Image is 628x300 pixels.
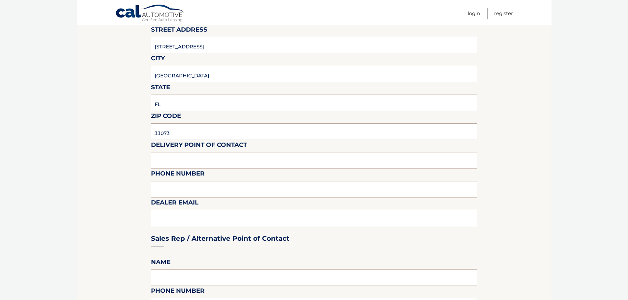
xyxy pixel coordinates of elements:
[151,25,207,37] label: Street Address
[151,198,198,210] label: Dealer Email
[151,286,205,298] label: Phone Number
[151,82,170,95] label: State
[468,8,480,19] a: Login
[494,8,513,19] a: Register
[151,111,181,123] label: Zip Code
[151,140,247,152] label: Delivery Point of Contact
[151,53,165,66] label: City
[151,234,289,243] h3: Sales Rep / Alternative Point of Contact
[115,4,185,23] a: Cal Automotive
[151,257,170,269] label: Name
[151,169,205,181] label: Phone Number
